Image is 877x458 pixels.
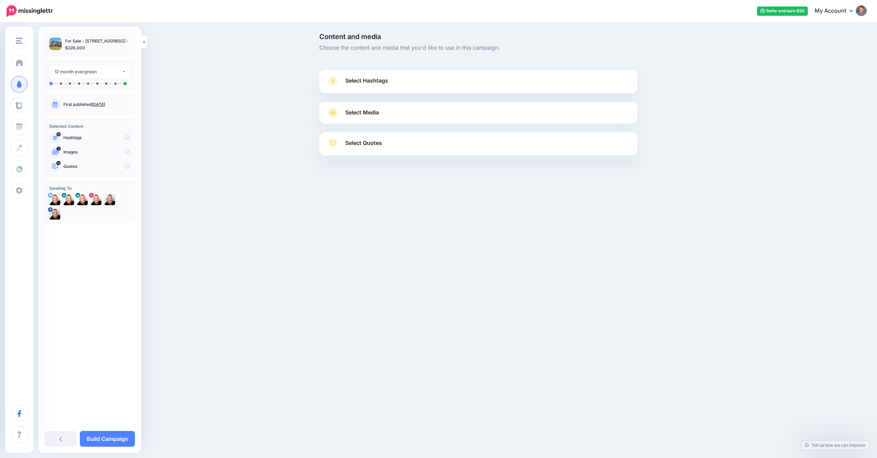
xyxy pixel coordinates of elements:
[49,38,62,50] img: 8cb79a0db0f3579db88d7b6da2be88b6_thumb.jpg
[345,76,388,85] span: Select Hashtags
[63,101,130,108] p: First published
[345,138,382,148] span: Select Quotes
[57,147,61,151] span: 2
[49,65,130,78] button: 12 month evergreen
[63,149,130,155] p: Images
[49,186,130,191] h4: Sending To
[63,194,74,205] img: 1516991812455-46227.png
[90,194,101,205] img: 15803199_362577617442400_6317619733881421824_n-bsa99981.jpg
[326,75,630,93] a: Select Hashtags
[65,38,130,51] p: For Sale - [STREET_ADDRESS] - $228,000
[77,194,88,205] img: 1516991812455-46227.png
[7,5,53,17] img: Missinglettr
[91,102,105,107] a: [DATE]
[57,132,61,136] span: 10
[326,138,630,156] a: Select Quotes
[49,124,130,129] h4: Selected Content
[63,163,130,170] p: Quotes
[345,108,379,117] span: Select Media
[801,441,869,450] a: Tell us how we can improve
[63,135,130,141] p: Hashtags
[49,194,60,205] img: FCAn0ppq-5808.jpg
[757,7,808,16] a: Refer and earn $50
[57,161,61,165] span: 14
[104,194,115,205] img: AOh14Gj9LDTh_5vRIzR52mFTySpBgvbEE0w4UH9Iq4qDIx4s96-c-63447.png
[16,38,23,44] img: menu.png
[319,33,637,40] span: Content and media
[326,107,630,118] a: Select Media
[54,68,122,76] div: 12 month evergreen
[49,209,60,220] img: 13165829_1029850427062453_3393479882588514712_n-bsa67453.jpg
[319,44,637,52] span: Choose the content and media that you'd like to use in this campaign.
[808,3,867,20] a: My Account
